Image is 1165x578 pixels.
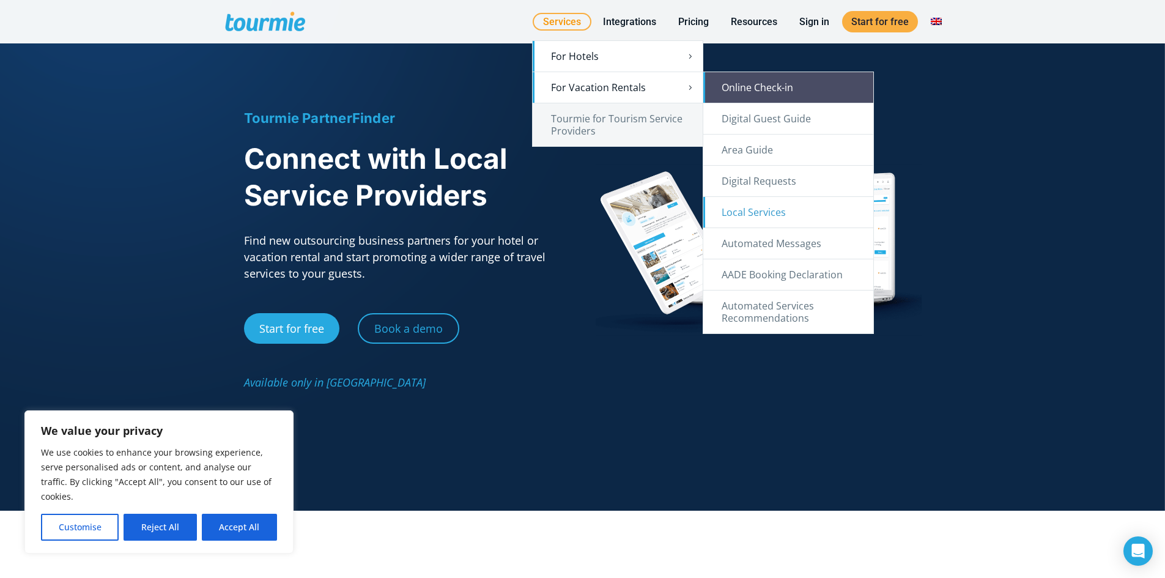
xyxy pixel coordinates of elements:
a: Online Check-in [703,72,873,103]
button: Accept All [202,514,277,541]
a: Sign in [790,14,838,29]
a: Digital Guest Guide [703,103,873,134]
a: Book a demo [358,313,459,344]
a: Local Services [703,197,873,228]
a: Digital Requests [703,166,873,196]
span: Available only in [GEOGRAPHIC_DATA] [244,375,426,390]
a: AADE Booking Declaration [703,259,873,290]
a: Services [533,13,591,31]
button: Reject All [124,514,196,541]
p: We value your privacy [41,423,277,438]
button: Customise [41,514,119,541]
a: Pricing [669,14,718,29]
div: Open Intercom Messenger [1123,536,1153,566]
a: Automated Services Recommendations [703,291,873,333]
p: We use cookies to enhance your browsing experience, serve personalised ads or content, and analys... [41,445,277,504]
a: Start for free [842,11,918,32]
a: Resources [722,14,786,29]
span: Find new outsourcing business partners for your hotel or vacation rental and start promoting a wi... [244,233,546,281]
span: Connect with Local Service Providers [244,141,507,212]
a: Integrations [594,14,665,29]
a: For Hotels [533,41,703,72]
a: Automated Messages [703,228,873,259]
a: Start for free [244,313,339,344]
span: Tourmie PartnerFinder [244,110,396,126]
a: Tourmie for Tourism Service Providers [533,103,703,146]
a: For Vacation Rentals [533,72,703,103]
a: Area Guide [703,135,873,165]
a: Switch to [922,14,951,29]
